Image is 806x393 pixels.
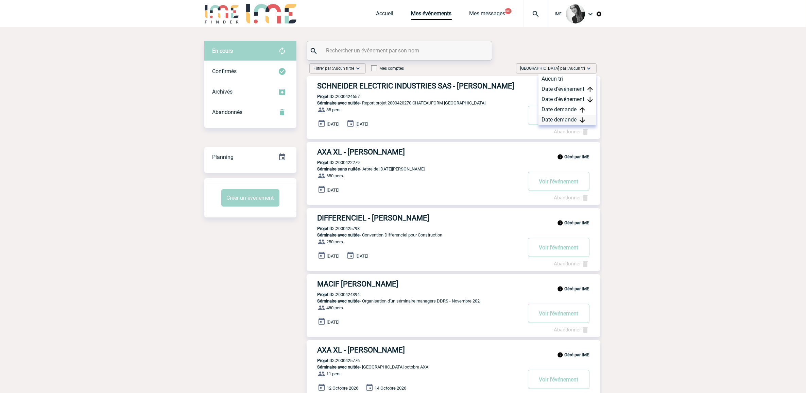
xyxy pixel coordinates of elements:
[307,364,521,370] p: - [GEOGRAPHIC_DATA] octobre AXA
[580,107,585,113] img: arrow_upward.png
[538,115,596,125] div: Date demande
[554,261,589,267] a: Abandonner
[307,82,600,90] a: SCHNEIDER ELECTRIC INDUSTRIES SAS - [PERSON_NAME]
[307,358,360,363] p: 2000425776
[307,160,360,165] p: 2000422279
[580,117,585,123] img: arrow_downward.png
[554,129,589,135] a: Abandonner
[566,4,585,23] img: 101050-0.jpg
[327,386,359,391] span: 12 Octobre 2026
[520,65,585,72] span: [GEOGRAPHIC_DATA] par :
[204,102,296,122] div: Retrouvez ici tous vos événements annulés
[557,154,563,160] img: info_black_24dp.svg
[557,352,563,358] img: info_black_24dp.svg
[538,94,596,104] div: Date d'événement
[565,286,589,291] b: Géré par IME
[318,100,360,105] span: Séminaire avec nuitée
[554,327,589,333] a: Abandonner
[307,94,360,99] p: 2000424657
[565,220,589,225] b: Géré par IME
[528,172,589,191] button: Voir l'événement
[204,147,296,167] a: Planning
[212,48,233,54] span: En cours
[327,121,340,127] span: [DATE]
[204,82,296,102] div: Retrouvez ici tous les événements que vous avez décidé d'archiver
[307,166,521,171] p: - Arbre de [DATE][PERSON_NAME]
[318,226,336,231] b: Projet ID :
[307,298,521,304] p: - Organisation d'un séminaire managers DDRS - Novembre 202
[327,306,344,311] span: 480 pers.
[318,292,336,297] b: Projet ID :
[538,84,596,94] div: Date d'événement
[307,292,360,297] p: 2000424394
[371,66,404,71] label: Mes comptes
[554,195,589,201] a: Abandonner
[318,148,521,156] h3: AXA XL - [PERSON_NAME]
[318,358,336,363] b: Projet ID :
[585,65,592,72] img: baseline_expand_more_white_24dp-b.png
[307,280,600,288] a: MACIF [PERSON_NAME]
[327,174,344,179] span: 650 pers.
[327,240,344,245] span: 250 pers.
[327,320,340,325] span: [DATE]
[307,232,521,238] p: - Convention Differenciel pour Construction
[565,352,589,357] b: Géré par IME
[327,187,340,193] span: [DATE]
[318,280,521,288] h3: MACIF [PERSON_NAME]
[528,106,589,125] button: Voir l'événement
[307,214,600,222] a: DIFFERENCIEL - [PERSON_NAME]
[318,160,336,165] b: Projet ID :
[376,10,394,20] a: Accueil
[327,253,340,259] span: [DATE]
[318,214,521,222] h3: DIFFERENCIEL - [PERSON_NAME]
[565,154,589,159] b: Géré par IME
[327,372,342,377] span: 11 pers.
[307,100,521,105] p: - Report projet 2000420270 CHATEAUFORM [GEOGRAPHIC_DATA]
[212,68,237,75] span: Confirmés
[355,65,361,72] img: baseline_expand_more_white_24dp-b.png
[538,74,596,84] div: Aucun tri
[528,238,589,257] button: Voir l'événement
[307,226,360,231] p: 2000425798
[318,82,521,90] h3: SCHNEIDER ELECTRIC INDUSTRIES SAS - [PERSON_NAME]
[318,94,336,99] b: Projet ID :
[314,65,355,72] span: Filtrer par :
[318,346,521,354] h3: AXA XL - [PERSON_NAME]
[587,97,593,102] img: arrow_downward.png
[318,232,360,238] span: Séminaire avec nuitée
[212,109,243,115] span: Abandonnés
[204,147,296,167] div: Retrouvez ici tous vos événements organisés par date et état d'avancement
[327,108,342,113] span: 85 pers.
[212,88,233,95] span: Archivés
[538,104,596,115] div: Date demande
[318,166,360,171] span: Séminaire sans nuitée
[356,253,368,259] span: [DATE]
[555,12,562,16] span: IME
[557,286,563,292] img: info_black_24dp.svg
[557,220,563,226] img: info_black_24dp.svg
[325,46,476,55] input: Rechercher un événement par son nom
[356,121,368,127] span: [DATE]
[411,10,452,20] a: Mes événements
[307,148,600,156] a: AXA XL - [PERSON_NAME]
[587,87,593,92] img: arrow_upward.png
[318,298,360,304] span: Séminaire avec nuitée
[307,346,600,354] a: AXA XL - [PERSON_NAME]
[375,386,407,391] span: 14 Octobre 2026
[569,66,585,71] span: Aucun tri
[221,189,279,207] button: Créer un événement
[528,370,589,389] button: Voir l'événement
[204,4,240,23] img: IME-Finder
[469,10,505,20] a: Mes messages
[528,304,589,323] button: Voir l'événement
[204,41,296,61] div: Retrouvez ici tous vos évènements avant confirmation
[318,364,360,370] span: Séminaire avec nuitée
[505,8,512,14] button: 99+
[333,66,355,71] span: Aucun filtre
[212,154,234,160] span: Planning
